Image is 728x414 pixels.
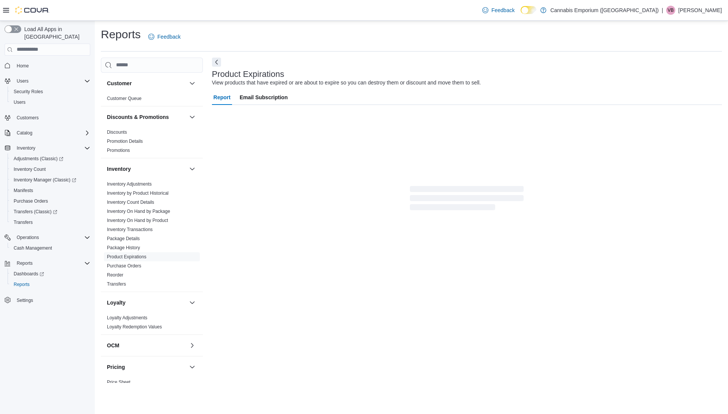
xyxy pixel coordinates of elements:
h3: Customer [107,80,132,87]
span: Transfers [11,218,90,227]
a: Feedback [145,29,184,44]
a: Package Details [107,236,140,241]
span: Adjustments (Classic) [14,156,63,162]
span: Settings [17,297,33,303]
a: Inventory by Product Historical [107,191,169,196]
button: Users [8,97,93,108]
a: Transfers (Classic) [8,206,93,217]
a: Package History [107,245,140,250]
span: Users [17,78,28,84]
span: Purchase Orders [11,197,90,206]
span: Inventory Manager (Classic) [11,175,90,184]
div: Customer [101,94,203,106]
p: | [662,6,663,15]
button: Customer [188,79,197,88]
a: Promotions [107,148,130,153]
h3: Product Expirations [212,70,284,79]
span: Cash Management [11,244,90,253]
span: Catalog [17,130,32,136]
button: Manifests [8,185,93,196]
a: Transfers [11,218,36,227]
span: Reports [17,260,33,266]
a: Product Expirations [107,254,146,259]
button: Inventory Count [8,164,93,175]
a: Feedback [479,3,518,18]
a: Adjustments (Classic) [11,154,66,163]
p: [PERSON_NAME] [678,6,722,15]
a: Loyalty Adjustments [107,315,147,320]
button: Operations [14,233,42,242]
a: Inventory Adjustments [107,181,152,187]
a: Inventory Count Details [107,200,154,205]
a: Inventory Manager (Classic) [8,175,93,185]
button: OCM [107,342,186,349]
button: Operations [2,232,93,243]
span: Inventory Count [11,165,90,174]
span: Users [11,98,90,107]
button: Reports [8,279,93,290]
span: Manifests [11,186,90,195]
a: Discounts [107,130,127,135]
span: VB [668,6,674,15]
span: Operations [17,234,39,241]
a: Promotion Details [107,139,143,144]
a: Manifests [11,186,36,195]
span: Email Subscription [240,90,288,105]
span: Manifests [14,187,33,194]
button: Customer [107,80,186,87]
a: Loyalty Redemption Values [107,324,162,330]
span: Load All Apps in [GEOGRAPHIC_DATA] [21,25,90,41]
span: Reports [11,280,90,289]
h3: Pricing [107,363,125,371]
button: Home [2,60,93,71]
a: Home [14,61,32,70]
h3: Discounts & Promotions [107,113,169,121]
nav: Complex example [5,57,90,325]
span: Dashboards [11,269,90,278]
a: Reports [11,280,33,289]
button: Inventory [107,165,186,173]
button: Discounts & Promotions [188,112,197,122]
span: Transfers (Classic) [11,207,90,216]
span: Customers [14,113,90,122]
a: Price Sheet [107,380,130,385]
a: Users [11,98,28,107]
a: Settings [14,296,36,305]
button: Pricing [188,362,197,372]
a: Dashboards [8,269,93,279]
a: Purchase Orders [11,197,51,206]
button: Catalog [14,128,35,137]
button: Users [14,77,31,86]
p: Cannabis Emporium ([GEOGRAPHIC_DATA]) [550,6,659,15]
a: Customers [14,113,42,122]
a: Customer Queue [107,96,141,101]
h3: OCM [107,342,119,349]
h1: Reports [101,27,141,42]
button: Customers [2,112,93,123]
span: Dashboards [14,271,44,277]
span: Feedback [491,6,515,14]
button: OCM [188,341,197,350]
a: Security Roles [11,87,46,96]
span: Cash Management [14,245,52,251]
span: Reports [14,281,30,287]
div: Loyalty [101,313,203,334]
span: Loading [410,187,524,212]
div: Discounts & Promotions [101,128,203,158]
span: Inventory Manager (Classic) [14,177,76,183]
span: Inventory [17,145,35,151]
button: Reports [14,259,36,268]
button: Discounts & Promotions [107,113,186,121]
button: Transfers [8,217,93,228]
span: Inventory [14,144,90,153]
a: Transfers (Classic) [11,207,60,216]
span: Inventory Count [14,166,46,172]
a: Reorder [107,272,123,278]
button: Security Roles [8,86,93,97]
div: View products that have expired or are about to expire so you can destroy them or discount and mo... [212,79,481,87]
a: Cash Management [11,244,55,253]
a: Inventory On Hand by Product [107,218,168,223]
a: Inventory Transactions [107,227,153,232]
span: Settings [14,295,90,305]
